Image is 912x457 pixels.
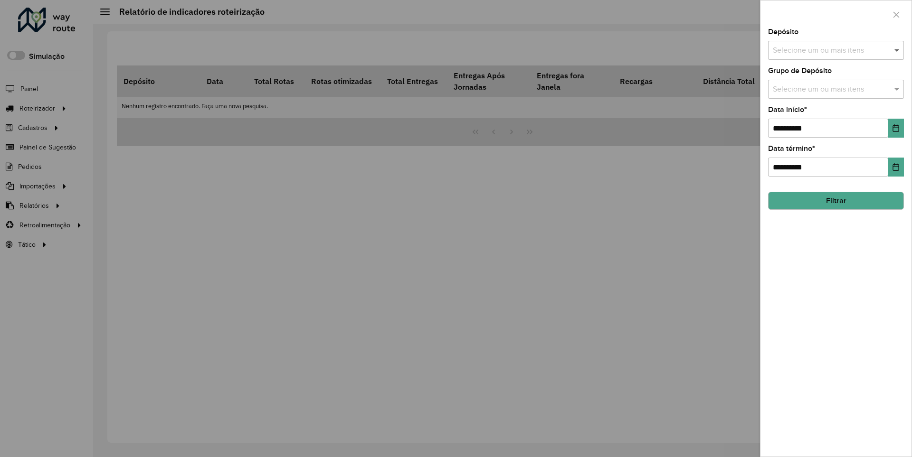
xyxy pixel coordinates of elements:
[768,143,815,154] label: Data término
[768,192,904,210] button: Filtrar
[768,104,807,115] label: Data início
[768,26,798,37] label: Depósito
[888,158,904,177] button: Choose Date
[768,65,832,76] label: Grupo de Depósito
[888,119,904,138] button: Choose Date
